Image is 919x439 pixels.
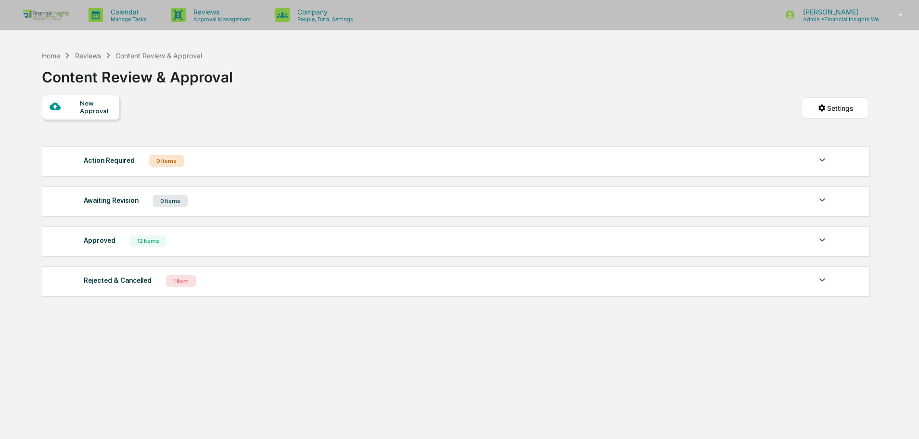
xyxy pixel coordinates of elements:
div: Content Review & Approval [115,52,202,60]
img: logo [23,10,69,20]
p: Reviews [186,8,256,16]
img: caret [817,234,828,246]
p: Manage Tasks [103,16,152,23]
img: caret [817,154,828,166]
div: 12 Items [130,235,166,247]
div: Action Required [84,154,135,167]
p: Company [290,8,358,16]
div: New Approval [80,99,112,115]
div: Awaiting Revision [84,194,139,207]
p: Approval Management [186,16,256,23]
div: 0 Items [149,155,184,167]
img: caret [817,274,828,286]
p: People, Data, Settings [290,16,358,23]
iframe: Open customer support [888,407,914,433]
img: caret [817,194,828,206]
div: Home [42,52,60,60]
div: 0 Items [153,195,188,207]
div: Reviews [75,52,101,60]
div: 1 Item [166,275,196,287]
div: Content Review & Approval [42,61,233,86]
div: Approved [84,234,115,247]
div: Rejected & Cancelled [84,274,152,287]
p: Admin • Financial Insights Wealth Management [795,16,885,23]
p: Calendar [103,8,152,16]
p: [PERSON_NAME] [795,8,885,16]
button: Settings [802,97,869,119]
